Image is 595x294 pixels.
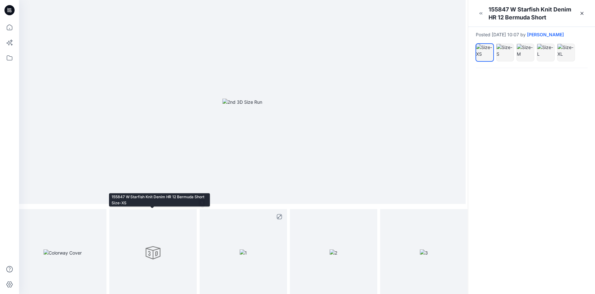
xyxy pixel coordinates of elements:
div: Posted [DATE] 10:07 by [476,32,587,37]
div: Size-L [537,44,555,61]
div: Size-XL [557,44,575,61]
img: Colorway Cover [44,249,82,256]
a: Close Style Presentation [577,8,587,18]
button: full screen [274,212,284,222]
button: Minimize [476,8,486,18]
div: 155847 W Starfish Knit Denim HR 12 Bermuda Short [489,5,576,21]
div: Size-XS [476,44,494,61]
div: Size-S [496,44,514,61]
img: 1 [240,249,247,256]
div: Size-M [516,44,534,61]
img: 3 [420,249,428,256]
a: [PERSON_NAME] [527,32,564,37]
img: 2nd 3D Size Run [222,99,262,105]
img: 2 [330,249,337,256]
